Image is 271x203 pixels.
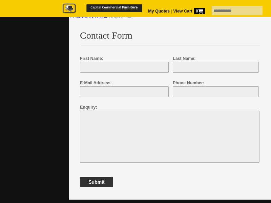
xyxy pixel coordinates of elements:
[80,81,112,85] span: E-Mail Address:
[8,3,246,16] a: Capital Commercial Furniture Logo
[173,56,195,61] span: Last Name:
[80,105,97,110] span: Enquiry:
[173,81,204,85] span: Phone Number:
[55,3,156,14] img: Capital Commercial Furniture Logo
[80,177,113,187] button: Submit
[80,56,103,61] span: First Name:
[80,30,260,45] h2: Contact Form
